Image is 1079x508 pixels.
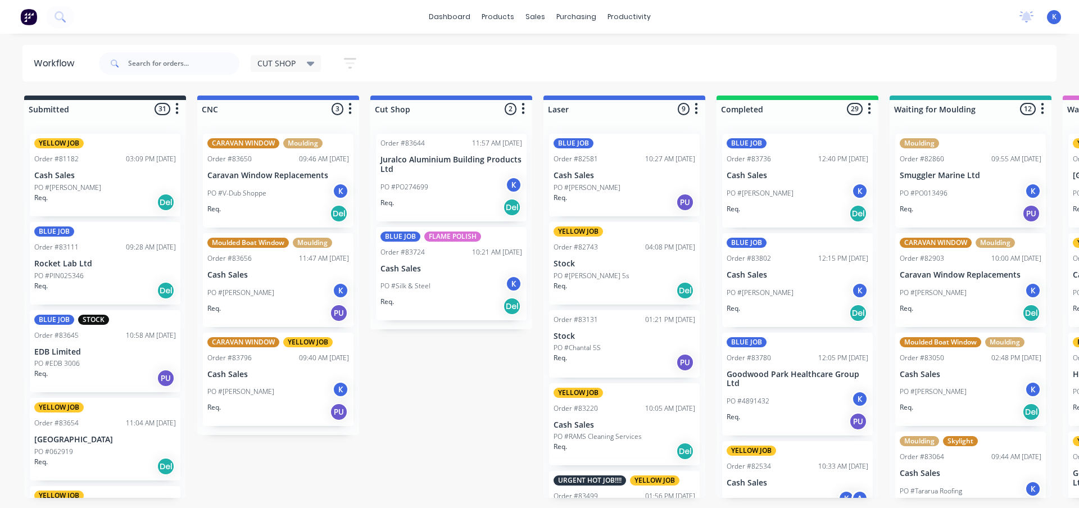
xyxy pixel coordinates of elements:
[207,154,252,164] div: Order #83650
[380,281,430,291] p: PO #Silk & Steel
[126,418,176,428] div: 11:04 AM [DATE]
[126,330,176,341] div: 10:58 AM [DATE]
[676,442,694,460] div: Del
[34,193,48,203] p: Req.
[895,333,1046,427] div: Moulded Boat WindowMouldingOrder #8305002:48 PM [DATE]Cash SalesPO #[PERSON_NAME]KReq.Del
[1022,304,1040,322] div: Del
[30,134,180,216] div: YELLOW JOBOrder #8118203:09 PM [DATE]Cash SalesPO #[PERSON_NAME]Req.Del
[818,461,868,471] div: 10:33 AM [DATE]
[851,183,868,199] div: K
[376,134,527,221] div: Order #8364411:57 AM [DATE]Juralco Aluminium Building Products LtdPO #PO274699KReq.Del
[380,182,428,192] p: PO #PO274699
[900,486,962,496] p: PO #Tararua Roofing
[676,193,694,211] div: PU
[283,138,323,148] div: Moulding
[293,238,332,248] div: Moulding
[645,315,695,325] div: 01:21 PM [DATE]
[207,204,221,214] p: Req.
[554,171,695,180] p: Cash Sales
[207,303,221,314] p: Req.
[423,8,476,25] a: dashboard
[503,297,521,315] div: Del
[1024,480,1041,497] div: K
[380,138,425,148] div: Order #83644
[727,337,767,347] div: BLUE JOB
[34,226,74,237] div: BLUE JOB
[991,253,1041,264] div: 10:00 AM [DATE]
[645,154,695,164] div: 10:27 AM [DATE]
[34,369,48,379] p: Req.
[900,138,939,148] div: Moulding
[203,233,353,327] div: Moulded Boat WindowMouldingOrder #8365611:47 AM [DATE]Cash SalesPO #[PERSON_NAME]KReq.PU
[207,387,274,397] p: PO #[PERSON_NAME]
[34,57,80,70] div: Workflow
[299,253,349,264] div: 11:47 AM [DATE]
[676,353,694,371] div: PU
[554,259,695,269] p: Stock
[630,475,679,486] div: YELLOW JOB
[34,402,84,412] div: YELLOW JOB
[554,388,603,398] div: YELLOW JOB
[126,242,176,252] div: 09:28 AM [DATE]
[727,446,776,456] div: YELLOW JOB
[330,304,348,322] div: PU
[554,491,598,501] div: Order #83499
[34,271,84,281] p: PO #PIN025346
[380,232,420,242] div: BLUE JOB
[900,303,913,314] p: Req.
[900,204,913,214] p: Req.
[376,227,527,321] div: BLUE JOBFLAME POLISHOrder #8372410:21 AM [DATE]Cash SalesPO #Silk & SteelKReq.Del
[520,8,551,25] div: sales
[895,233,1046,327] div: CARAVAN WINDOWMouldingOrder #8290310:00 AM [DATE]Caravan Window ReplacementsPO #[PERSON_NAME]KReq...
[554,343,601,353] p: PO #Chantal 5S
[727,138,767,148] div: BLUE JOB
[727,238,767,248] div: BLUE JOB
[1022,403,1040,421] div: Del
[34,242,79,252] div: Order #83111
[818,353,868,363] div: 12:05 PM [DATE]
[30,398,180,480] div: YELLOW JOBOrder #8365411:04 AM [DATE][GEOGRAPHIC_DATA]PO #062919Req.Del
[900,253,944,264] div: Order #82903
[505,275,522,292] div: K
[549,310,700,378] div: Order #8313101:21 PM [DATE]StockPO #Chantal 5SReq.PU
[554,353,567,363] p: Req.
[34,281,48,291] p: Req.
[554,242,598,252] div: Order #82743
[727,204,740,214] p: Req.
[838,490,855,507] div: K
[472,247,522,257] div: 10:21 AM [DATE]
[207,370,349,379] p: Cash Sales
[645,403,695,414] div: 10:05 AM [DATE]
[727,288,794,298] p: PO #[PERSON_NAME]
[554,442,567,452] p: Req.
[503,198,521,216] div: Del
[207,402,221,412] p: Req.
[549,383,700,466] div: YELLOW JOBOrder #8322010:05 AM [DATE]Cash SalesPO #RAMS Cleaning ServicesReq.Del
[900,270,1041,280] p: Caravan Window Replacements
[900,188,947,198] p: PO #PO013496
[900,436,939,446] div: Moulding
[20,8,37,25] img: Factory
[554,281,567,291] p: Req.
[30,222,180,305] div: BLUE JOBOrder #8311109:28 AM [DATE]Rocket Lab LtdPO #PIN025346Req.Del
[332,282,349,299] div: K
[851,391,868,407] div: K
[722,233,873,327] div: BLUE JOBOrder #8380212:15 PM [DATE]Cash SalesPO #[PERSON_NAME]KReq.Del
[78,315,109,325] div: STOCK
[851,282,868,299] div: K
[991,452,1041,462] div: 09:44 AM [DATE]
[505,176,522,193] div: K
[34,183,101,193] p: PO #[PERSON_NAME]
[554,420,695,430] p: Cash Sales
[849,412,867,430] div: PU
[257,57,296,69] span: CUT SHOP
[34,435,176,444] p: [GEOGRAPHIC_DATA]
[380,264,522,274] p: Cash Sales
[985,337,1024,347] div: Moulding
[900,370,1041,379] p: Cash Sales
[727,478,868,488] p: Cash Sales
[554,138,593,148] div: BLUE JOB
[332,183,349,199] div: K
[727,412,740,422] p: Req.
[554,432,642,442] p: PO #RAMS Cleaning Services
